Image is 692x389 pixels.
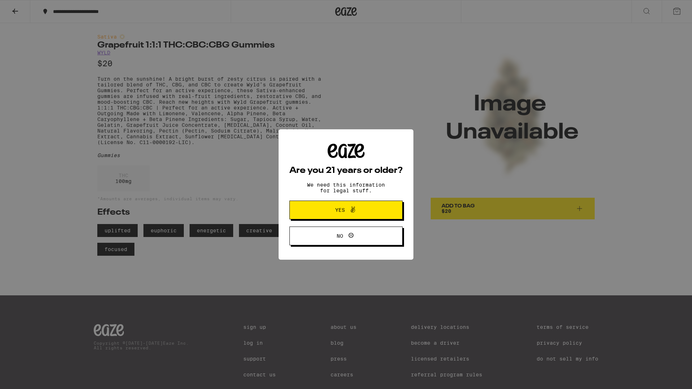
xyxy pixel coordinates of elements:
iframe: Opens a widget where you can find more information [647,367,685,385]
button: No [289,227,403,245]
button: Yes [289,201,403,219]
span: No [337,233,343,238]
h2: Are you 21 years or older? [289,166,403,175]
p: We need this information for legal stuff. [301,182,391,193]
span: Yes [335,207,345,213]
